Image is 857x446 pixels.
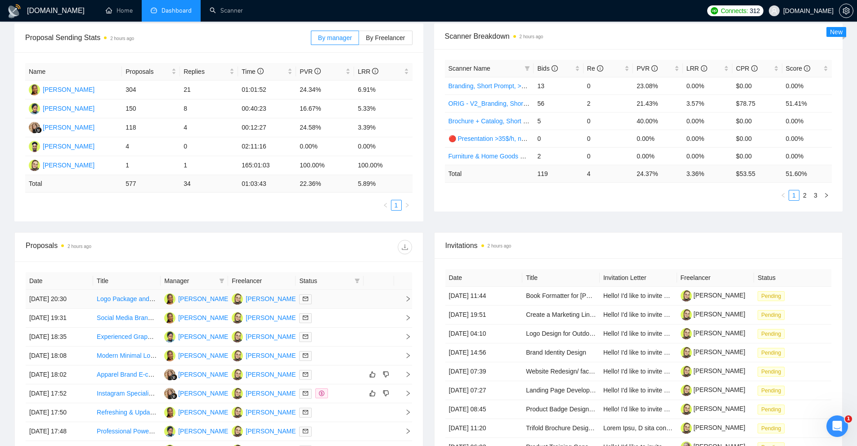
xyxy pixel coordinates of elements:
img: gigradar-bm.png [36,127,42,133]
span: Pending [758,405,785,414]
span: info-circle [257,68,264,74]
a: Apparel Brand E-commerce Specialist Needed [97,371,227,378]
span: Replies [184,67,228,77]
td: 0 [583,77,633,95]
td: Create a Marketing Line Sheet for New Field Service Division [522,306,600,324]
a: Instagram Specialist - Ads Design & Graphic (Posts) Design [97,390,264,397]
td: 1 [180,156,238,175]
td: 5 [534,112,583,130]
div: [PERSON_NAME] [43,85,94,95]
td: 100.00% [296,156,354,175]
a: AO[PERSON_NAME] [29,104,94,112]
th: Replies [180,63,238,81]
a: AS[PERSON_NAME] [29,161,94,168]
td: 0 [583,147,633,165]
a: 1 [391,200,401,210]
span: info-circle [701,65,707,72]
div: [PERSON_NAME] [246,313,297,323]
span: right [404,203,410,208]
th: Proposals [122,63,180,81]
img: AS [232,312,243,324]
th: Manager [161,272,228,290]
span: LRR [686,65,707,72]
div: [PERSON_NAME] [246,351,297,360]
span: info-circle [804,65,810,72]
a: AS[PERSON_NAME] [232,389,297,396]
td: 304 [122,81,180,99]
img: AS [232,369,243,380]
a: Pending [758,292,788,299]
img: c1ANJdDIEFa5DN5yolPp7_u0ZhHZCEfhnwVqSjyrCV9hqZg5SCKUb7hD_oUrqvcJOM [681,366,692,377]
div: Proposals [26,240,219,254]
span: info-circle [651,65,658,72]
img: D [29,84,40,95]
button: right [402,200,413,211]
a: [PERSON_NAME] [681,329,745,337]
span: right [398,296,411,302]
td: 40.00% [633,112,682,130]
span: LRR [358,68,378,75]
td: 24.34% [296,81,354,99]
li: 2 [799,190,810,201]
span: right [824,193,829,198]
a: AS[PERSON_NAME] [232,370,297,378]
img: AS [232,388,243,399]
td: [DATE] 20:30 [26,290,93,309]
span: Pending [758,291,785,301]
span: dashboard [151,7,157,14]
a: AO[PERSON_NAME] [164,333,230,340]
a: Modern Minimal Logo Design and Brand Kit Creation [97,352,244,359]
span: Pending [758,386,785,396]
th: Status [754,269,831,287]
a: Pending [758,405,788,413]
td: 0.00% [683,130,732,147]
a: Create a Marketing Line Sheet for New Field Service Division [526,311,697,318]
td: $0.00 [732,147,782,165]
a: Pending [758,387,788,394]
a: 3 [811,190,821,200]
th: Freelancer [677,269,754,287]
td: 5.33% [354,99,412,118]
td: $0.00 [732,130,782,147]
td: 0 [583,130,633,147]
div: [PERSON_NAME] [178,351,230,360]
a: Professional PowerPoint Design for AI 101 Presentation [97,428,252,435]
img: AO [164,331,175,342]
span: Invitations [445,240,832,251]
a: [PERSON_NAME] [681,292,745,299]
span: filter [217,274,226,288]
span: info-circle [314,68,321,74]
a: Brand Identity Design [526,349,586,356]
span: filter [354,278,360,284]
td: 0 [583,112,633,130]
td: 0.00% [683,112,732,130]
span: mail [303,315,308,320]
li: Next Page [821,190,832,201]
a: Brochure + Catalog, Short Prompt, >36$/h, no agency [449,117,599,125]
span: info-circle [751,65,758,72]
img: D [164,293,175,305]
td: 23.08% [633,77,682,95]
div: [PERSON_NAME] [246,426,297,436]
span: Scanner Name [449,65,490,72]
span: mail [303,296,308,302]
img: JA [29,141,40,152]
span: dislike [383,371,389,378]
span: filter [523,62,532,75]
td: 01:01:52 [238,81,296,99]
td: 0.00% [782,147,832,165]
span: mail [303,334,308,339]
a: AS[PERSON_NAME] [232,314,297,321]
td: $78.75 [732,95,782,112]
img: KY [164,369,175,380]
span: Score [786,65,810,72]
td: 0.00% [782,112,832,130]
a: Refreshing & Updating Company Brochures in Illustrator and InDesign [97,409,292,416]
th: Date [26,272,93,290]
span: mail [303,353,308,358]
img: KY [29,122,40,133]
span: Pending [758,423,785,433]
td: 1 [122,156,180,175]
span: mail [303,428,308,434]
img: logo [7,4,22,18]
